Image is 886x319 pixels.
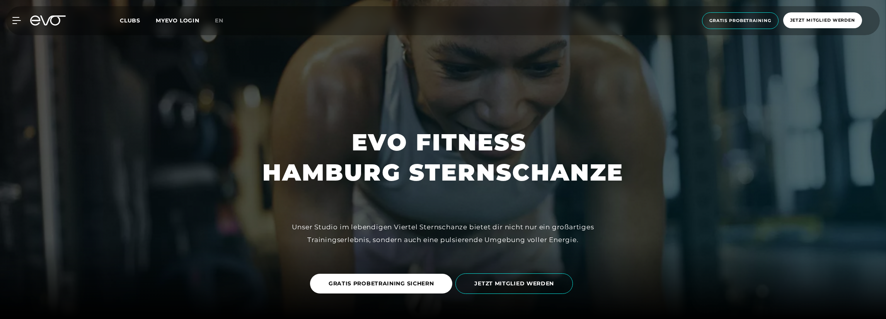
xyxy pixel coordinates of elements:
[269,221,617,246] div: Unser Studio im lebendigen Viertel Sternschanze bietet dir nicht nur ein großartiges Trainingserl...
[709,17,771,24] span: Gratis Probetraining
[474,280,554,288] span: JETZT MITGLIED WERDEN
[455,268,576,300] a: JETZT MITGLIED WERDEN
[700,12,781,29] a: Gratis Probetraining
[120,17,140,24] span: Clubs
[215,17,223,24] span: en
[790,17,855,24] span: Jetzt Mitglied werden
[120,17,156,24] a: Clubs
[262,127,624,188] h1: EVO FITNESS HAMBURG STERNSCHANZE
[781,12,864,29] a: Jetzt Mitglied werden
[310,268,456,299] a: GRATIS PROBETRAINING SICHERN
[329,280,434,288] span: GRATIS PROBETRAINING SICHERN
[156,17,199,24] a: MYEVO LOGIN
[215,16,233,25] a: en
